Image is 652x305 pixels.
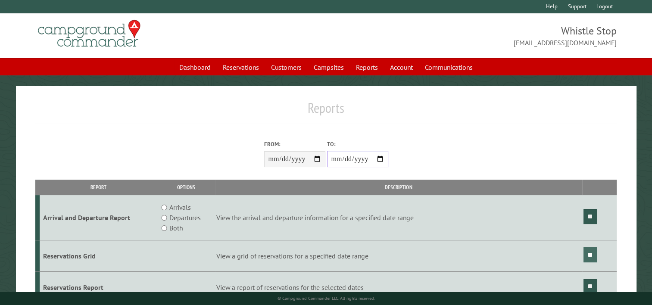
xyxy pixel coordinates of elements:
a: Dashboard [174,59,216,75]
a: Campsites [309,59,349,75]
span: Whistle Stop [EMAIL_ADDRESS][DOMAIN_NAME] [326,24,617,48]
a: Reports [351,59,383,75]
th: Report [40,180,158,195]
label: Both [169,223,183,233]
th: Description [215,180,582,195]
a: Customers [266,59,307,75]
td: Reservations Report [40,271,158,303]
a: Reservations [218,59,264,75]
td: View a grid of reservations for a specified date range [215,240,582,272]
label: Departures [169,212,201,223]
label: To: [327,140,388,148]
a: Communications [420,59,478,75]
td: View a report of reservations for the selected dates [215,271,582,303]
td: Arrival and Departure Report [40,195,158,240]
a: Account [385,59,418,75]
td: Reservations Grid [40,240,158,272]
th: Options [158,180,215,195]
h1: Reports [35,100,617,123]
label: From: [264,140,325,148]
small: © Campground Commander LLC. All rights reserved. [278,296,375,301]
img: Campground Commander [35,17,143,50]
td: View the arrival and departure information for a specified date range [215,195,582,240]
label: Arrivals [169,202,191,212]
